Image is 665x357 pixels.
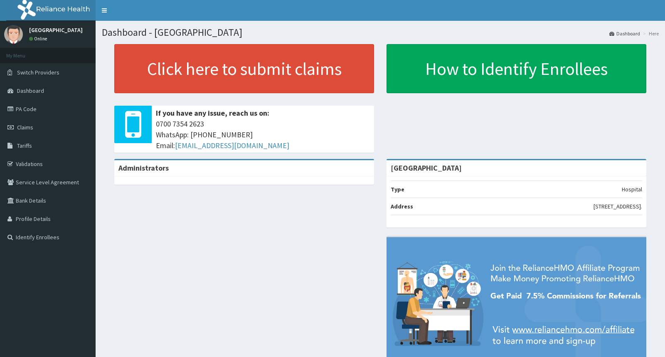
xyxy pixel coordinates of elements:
span: Tariffs [17,142,32,149]
span: Switch Providers [17,69,59,76]
a: Dashboard [609,30,640,37]
b: Address [391,203,413,210]
span: Dashboard [17,87,44,94]
a: Click here to submit claims [114,44,374,93]
strong: [GEOGRAPHIC_DATA] [391,163,462,173]
span: Claims [17,124,33,131]
li: Here [641,30,659,37]
a: How to Identify Enrollees [387,44,646,93]
p: Hospital [622,185,642,193]
a: Online [29,36,49,42]
p: [GEOGRAPHIC_DATA] [29,27,83,33]
b: Administrators [118,163,169,173]
h1: Dashboard - [GEOGRAPHIC_DATA] [102,27,659,38]
a: [EMAIL_ADDRESS][DOMAIN_NAME] [175,141,289,150]
span: 0700 7354 2623 WhatsApp: [PHONE_NUMBER] Email: [156,119,370,151]
p: [STREET_ADDRESS]. [594,202,642,211]
b: Type [391,186,404,193]
b: If you have any issue, reach us on: [156,108,269,118]
img: User Image [4,25,23,44]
